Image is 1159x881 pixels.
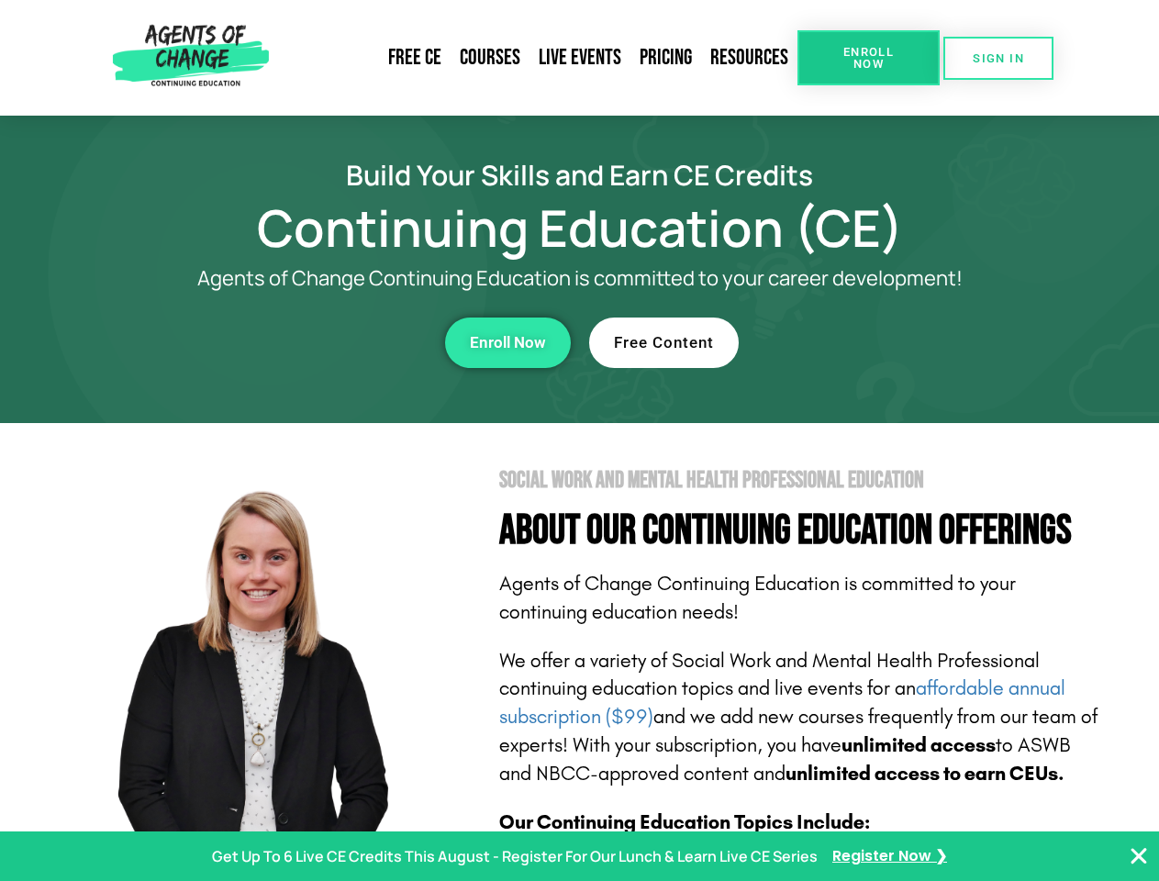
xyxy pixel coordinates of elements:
[57,206,1103,249] h1: Continuing Education (CE)
[379,37,451,79] a: Free CE
[499,572,1016,624] span: Agents of Change Continuing Education is committed to your continuing education needs!
[130,267,1030,290] p: Agents of Change Continuing Education is committed to your career development!
[973,52,1024,64] span: SIGN IN
[499,469,1103,492] h2: Social Work and Mental Health Professional Education
[701,37,797,79] a: Resources
[1128,845,1150,867] button: Close Banner
[797,30,940,85] a: Enroll Now
[630,37,701,79] a: Pricing
[499,810,870,834] b: Our Continuing Education Topics Include:
[841,733,996,757] b: unlimited access
[827,46,910,70] span: Enroll Now
[614,335,714,351] span: Free Content
[589,318,739,368] a: Free Content
[212,843,818,870] p: Get Up To 6 Live CE Credits This August - Register For Our Lunch & Learn Live CE Series
[57,162,1103,188] h2: Build Your Skills and Earn CE Credits
[276,37,797,79] nav: Menu
[943,37,1053,80] a: SIGN IN
[499,647,1103,788] p: We offer a variety of Social Work and Mental Health Professional continuing education topics and ...
[529,37,630,79] a: Live Events
[470,335,546,351] span: Enroll Now
[786,762,1064,786] b: unlimited access to earn CEUs.
[445,318,571,368] a: Enroll Now
[499,510,1103,552] h4: About Our Continuing Education Offerings
[832,843,947,870] a: Register Now ❯
[451,37,529,79] a: Courses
